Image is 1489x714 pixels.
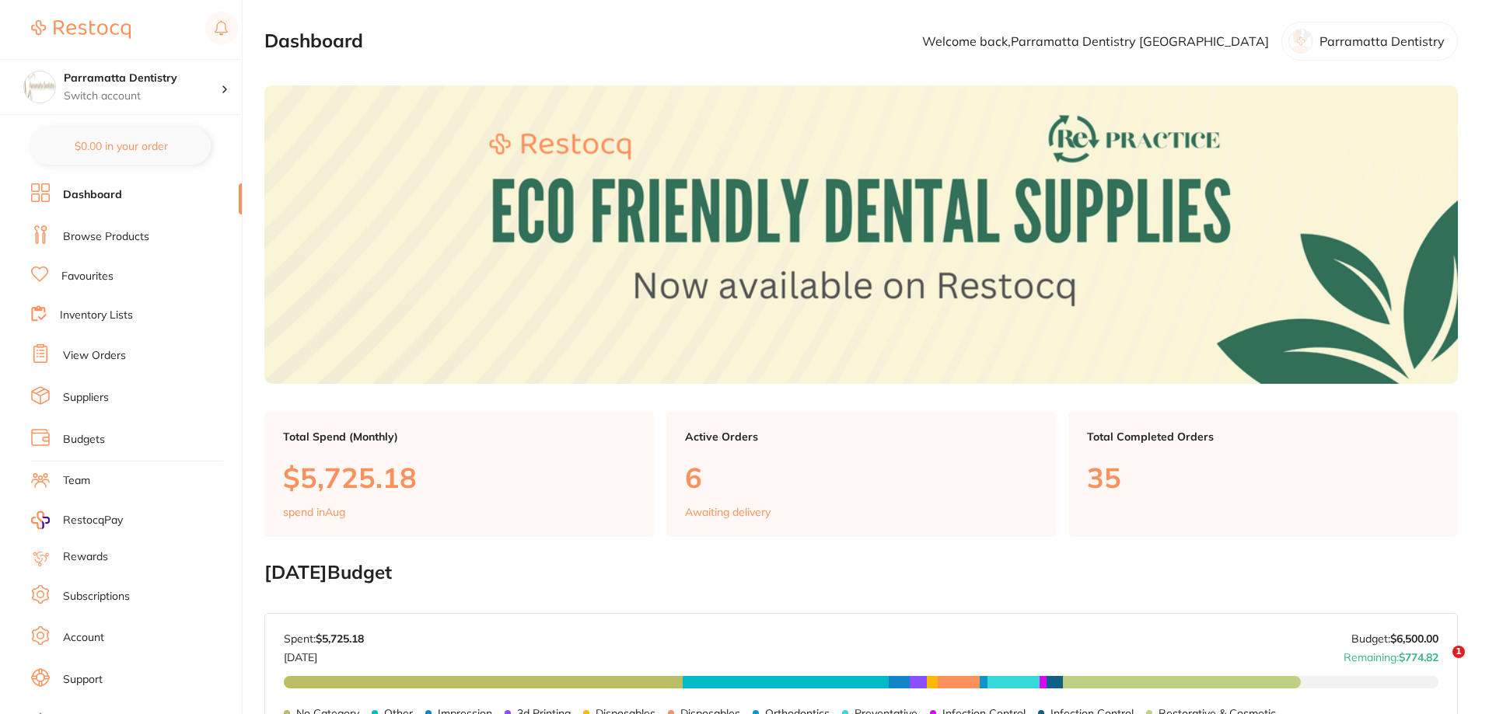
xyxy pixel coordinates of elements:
a: View Orders [63,348,126,364]
img: Restocq Logo [31,20,131,39]
p: 35 [1087,461,1439,493]
img: Parramatta Dentistry [24,71,55,103]
strong: $6,500.00 [1390,632,1438,646]
p: Welcome back, Parramatta Dentistry [GEOGRAPHIC_DATA] [922,34,1269,48]
p: Remaining: [1344,645,1438,663]
a: Active Orders6Awaiting delivery [666,412,1056,538]
img: Dashboard [264,85,1458,384]
p: $5,725.18 [283,461,635,493]
a: Subscriptions [63,589,130,604]
a: Restocq Logo [31,12,131,47]
a: Favourites [61,269,114,284]
a: Dashboard [63,187,122,203]
strong: $5,725.18 [316,632,364,646]
button: $0.00 in your order [31,127,211,165]
a: Total Completed Orders35 [1068,412,1458,538]
iframe: Intercom live chat [1421,646,1458,683]
h2: [DATE] Budget [264,562,1458,583]
p: spend in Aug [283,506,345,518]
p: Total Completed Orders [1087,430,1439,443]
span: 1 [1452,646,1465,658]
a: Suppliers [63,390,109,406]
a: Account [63,630,104,646]
a: Browse Products [63,229,149,245]
p: Switch account [64,89,221,104]
p: Parramatta Dentistry [1319,34,1445,48]
p: Active Orders [685,430,1037,443]
a: Rewards [63,549,108,565]
a: Total Spend (Monthly)$5,725.18spend inAug [264,412,654,538]
p: 6 [685,461,1037,493]
p: [DATE] [284,645,364,663]
a: Inventory Lists [60,308,133,323]
h4: Parramatta Dentistry [64,71,221,86]
p: Spent: [284,632,364,645]
a: Support [63,672,103,688]
p: Total Spend (Monthly) [283,430,635,443]
a: Budgets [63,432,105,448]
strong: $774.82 [1399,650,1438,664]
a: RestocqPay [31,511,123,529]
p: Awaiting delivery [685,506,771,518]
span: RestocqPay [63,513,123,528]
p: Budget: [1351,632,1438,645]
a: Team [63,473,90,489]
img: RestocqPay [31,511,50,529]
h2: Dashboard [264,30,363,52]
